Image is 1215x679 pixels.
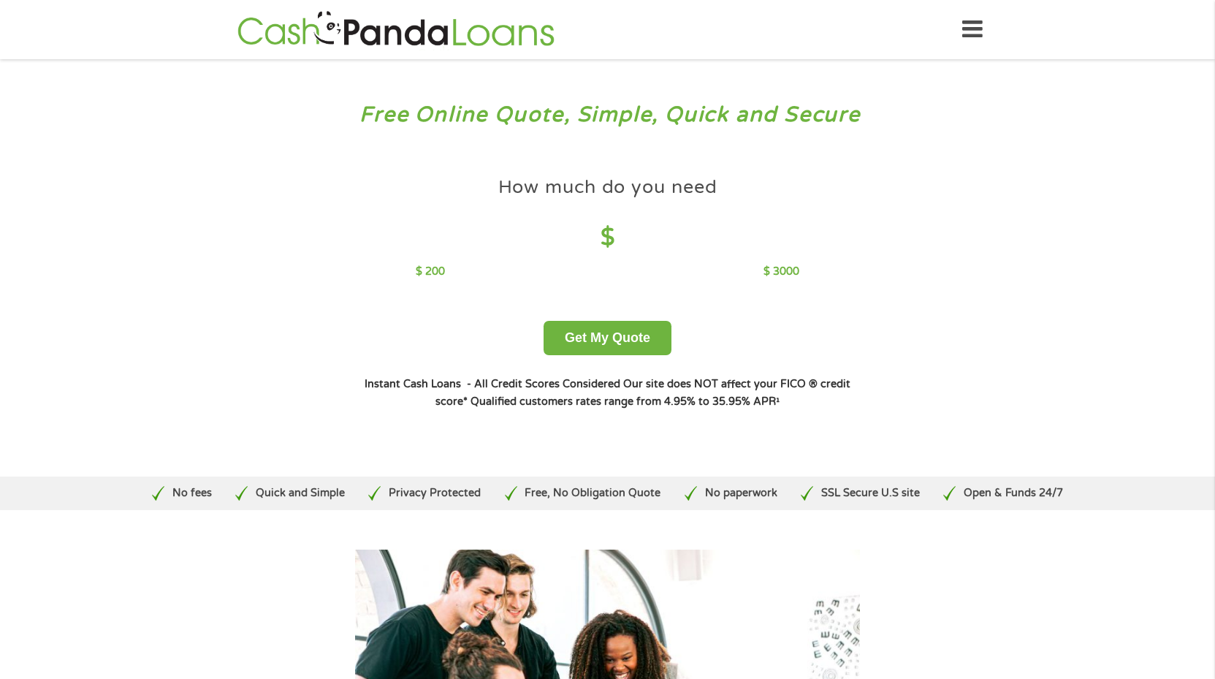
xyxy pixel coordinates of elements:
[389,485,481,501] p: Privacy Protected
[256,485,345,501] p: Quick and Simple
[416,223,799,253] h4: $
[435,378,850,408] strong: Our site does NOT affect your FICO ® credit score*
[498,175,717,200] h4: How much do you need
[365,378,620,390] strong: Instant Cash Loans - All Credit Scores Considered
[471,395,780,408] strong: Qualified customers rates range from 4.95% to 35.95% APR¹
[233,9,559,50] img: GetLoanNow Logo
[42,102,1173,129] h3: Free Online Quote, Simple, Quick and Secure
[964,485,1063,501] p: Open & Funds 24/7
[416,264,445,280] p: $ 200
[821,485,920,501] p: SSL Secure U.S site
[172,485,212,501] p: No fees
[763,264,799,280] p: $ 3000
[525,485,660,501] p: Free, No Obligation Quote
[544,321,671,355] button: Get My Quote
[705,485,777,501] p: No paperwork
